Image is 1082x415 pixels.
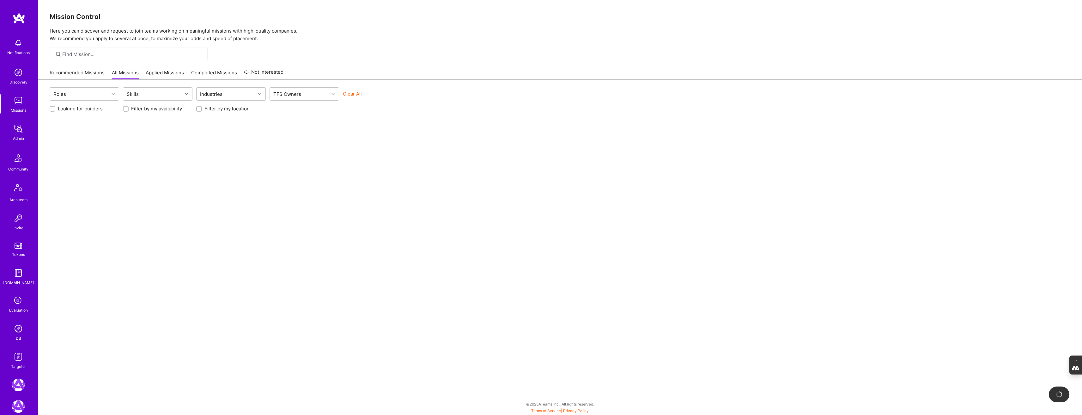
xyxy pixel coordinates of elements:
[50,69,105,80] a: Recommended Missions
[531,408,561,413] a: Terms of Service
[185,92,188,96] i: icon Chevron
[50,27,1071,42] p: Here you can discover and request to join teams working on meaningful missions with high-quality ...
[58,105,103,112] label: Looking for builders
[11,181,26,196] img: Architects
[125,90,140,99] div: Skills
[204,105,250,112] label: Filter by my location
[331,92,335,96] i: icon Chevron
[563,408,589,413] a: Privacy Policy
[112,69,139,80] a: All Missions
[12,267,25,279] img: guide book
[12,295,24,307] i: icon SelectionTeam
[12,251,25,258] div: Tokens
[198,90,224,99] div: Industries
[12,37,25,49] img: bell
[12,212,25,225] img: Invite
[11,363,26,370] div: Targeter
[343,90,362,97] button: Clear All
[9,307,28,313] div: Evaluation
[10,400,26,413] a: A.Team: GenAI Practice Framework
[9,196,27,203] div: Architects
[15,243,22,249] img: tokens
[13,135,24,142] div: Admin
[7,49,30,56] div: Notifications
[244,68,283,80] a: Not Interested
[52,90,68,99] div: Roles
[38,396,1082,412] div: © 2025 ATeams Inc., All rights reserved.
[9,79,27,85] div: Discovery
[13,13,25,24] img: logo
[191,69,237,80] a: Completed Missions
[12,379,25,391] img: A.Team: Leading A.Team's Marketing & DemandGen
[11,107,26,114] div: Missions
[12,66,25,79] img: discovery
[10,379,26,391] a: A.Team: Leading A.Team's Marketing & DemandGen
[1056,391,1062,398] img: loading
[3,279,34,286] div: [DOMAIN_NAME]
[112,92,115,96] i: icon Chevron
[12,94,25,107] img: teamwork
[16,335,21,342] div: DB
[50,13,1071,21] h3: Mission Control
[272,90,303,99] div: TFS Owners
[12,350,25,363] img: Skill Targeter
[531,408,589,413] span: |
[14,225,23,231] div: Invite
[12,322,25,335] img: Admin Search
[258,92,261,96] i: icon Chevron
[11,151,26,166] img: Community
[131,105,182,112] label: Filter by my availability
[12,400,25,413] img: A.Team: GenAI Practice Framework
[146,69,184,80] a: Applied Missions
[8,166,28,172] div: Community
[12,122,25,135] img: admin teamwork
[62,51,203,58] input: Find Mission...
[55,51,62,58] i: icon SearchGrey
